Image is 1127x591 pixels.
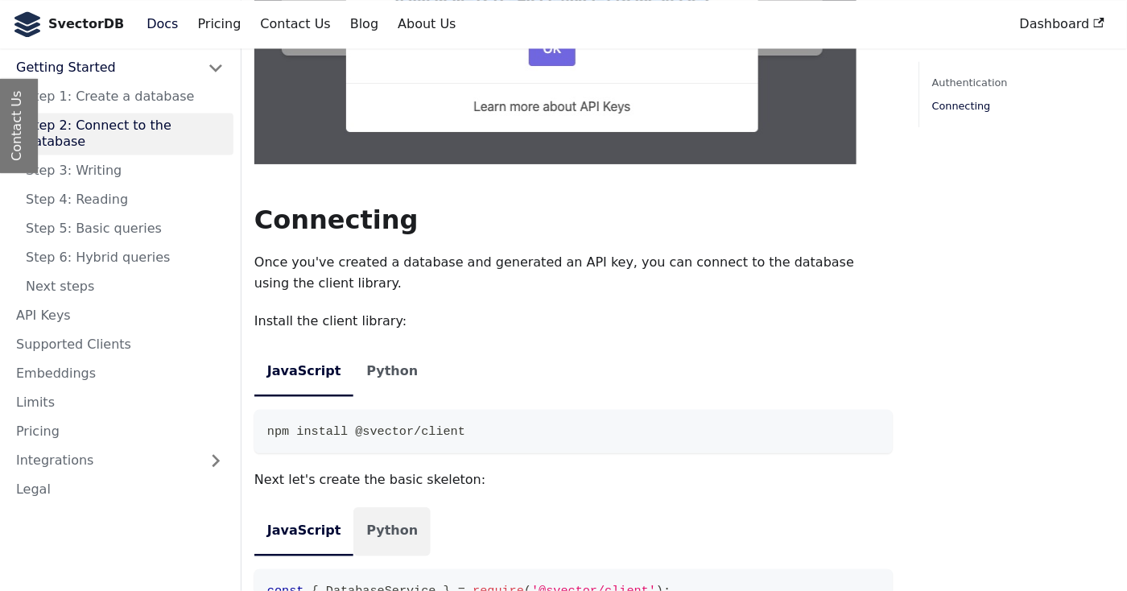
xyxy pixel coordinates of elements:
[932,97,1108,114] a: Connecting
[254,507,353,556] li: JavaScript
[6,332,233,357] a: Supported Clients
[48,14,124,35] b: SvectorDB
[254,204,893,236] h2: Connecting
[16,84,233,110] a: Step 1: Create a database
[16,158,233,184] a: Step 3: Writing
[6,303,233,329] a: API Keys
[13,11,124,37] a: SvectorDB LogoSvectorDB
[6,361,233,386] a: Embeddings
[353,348,431,397] li: Python
[388,10,465,38] a: About Us
[254,469,893,490] p: Next let's create the basic skeleton:
[6,390,233,415] a: Limits
[254,252,893,295] p: Once you've created a database and generated an API key, you can connect to the database using th...
[932,74,1108,91] a: Authentication
[16,274,233,300] a: Next steps
[341,10,388,38] a: Blog
[1010,10,1114,38] a: Dashboard
[16,216,233,242] a: Step 5: Basic queries
[254,311,893,332] p: Install the client library:
[16,187,233,213] a: Step 4: Reading
[6,448,233,473] a: Integrations
[137,10,188,38] a: Docs
[6,477,233,502] a: Legal
[6,419,233,444] a: Pricing
[250,10,340,38] a: Contact Us
[198,55,233,81] button: Collapse sidebar category 'Getting Started'
[353,507,431,556] li: Python
[254,348,353,397] li: JavaScript
[16,245,233,271] a: Step 6: Hybrid queries
[16,113,233,155] a: Step 2: Connect to the database
[188,10,251,38] a: Pricing
[6,55,198,81] a: Getting Started
[13,11,42,37] img: SvectorDB Logo
[267,424,465,439] span: npm install @svector/client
